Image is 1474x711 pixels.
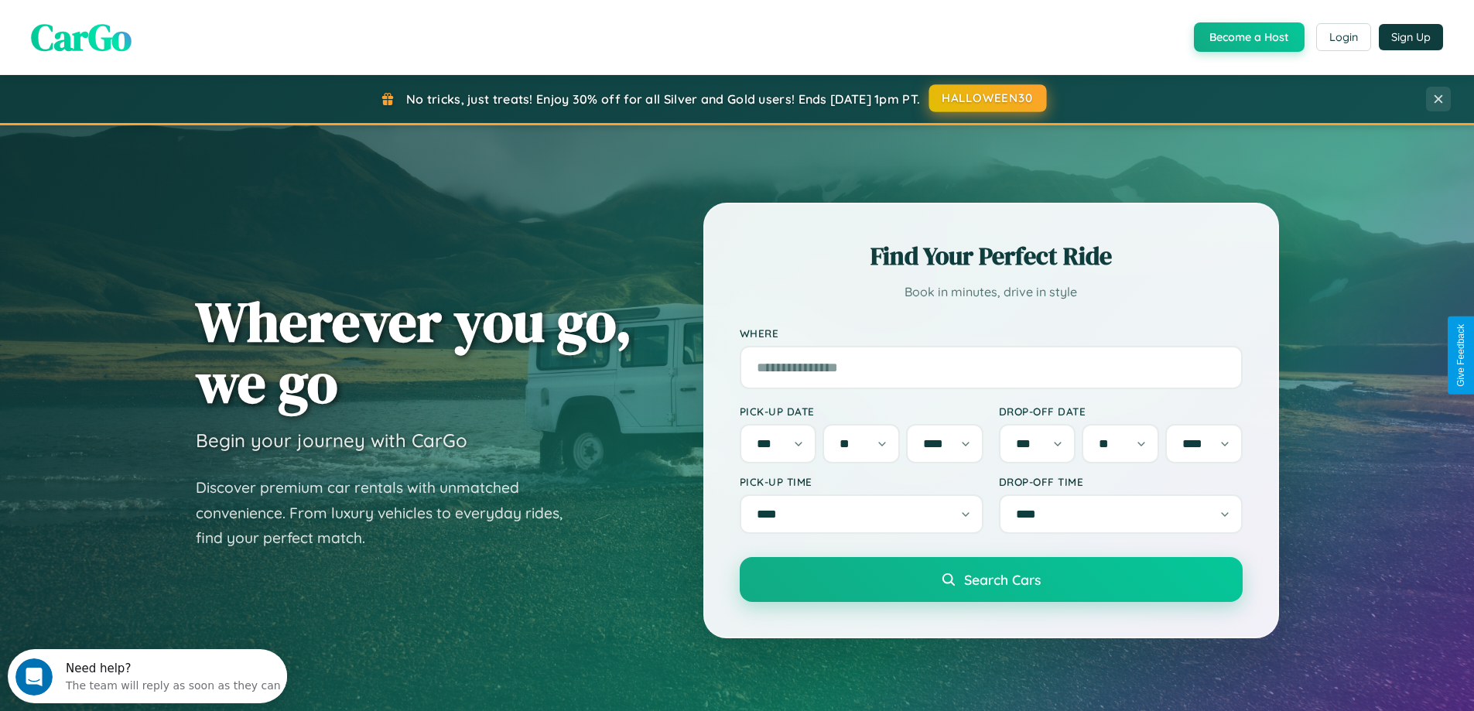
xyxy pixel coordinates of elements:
[740,326,1243,340] label: Where
[58,26,273,42] div: The team will reply as soon as they can
[196,475,583,551] p: Discover premium car rentals with unmatched convenience. From luxury vehicles to everyday rides, ...
[999,405,1243,418] label: Drop-off Date
[964,571,1041,588] span: Search Cars
[740,557,1243,602] button: Search Cars
[929,84,1047,112] button: HALLOWEEN30
[999,475,1243,488] label: Drop-off Time
[740,475,983,488] label: Pick-up Time
[1316,23,1371,51] button: Login
[740,239,1243,273] h2: Find Your Perfect Ride
[196,429,467,452] h3: Begin your journey with CarGo
[6,6,288,49] div: Open Intercom Messenger
[406,91,920,107] span: No tricks, just treats! Enjoy 30% off for all Silver and Gold users! Ends [DATE] 1pm PT.
[58,13,273,26] div: Need help?
[740,405,983,418] label: Pick-up Date
[15,658,53,696] iframe: Intercom live chat
[740,281,1243,303] p: Book in minutes, drive in style
[8,649,287,703] iframe: Intercom live chat discovery launcher
[31,12,132,63] span: CarGo
[1455,324,1466,387] div: Give Feedback
[1379,24,1443,50] button: Sign Up
[196,291,632,413] h1: Wherever you go, we go
[1194,22,1305,52] button: Become a Host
